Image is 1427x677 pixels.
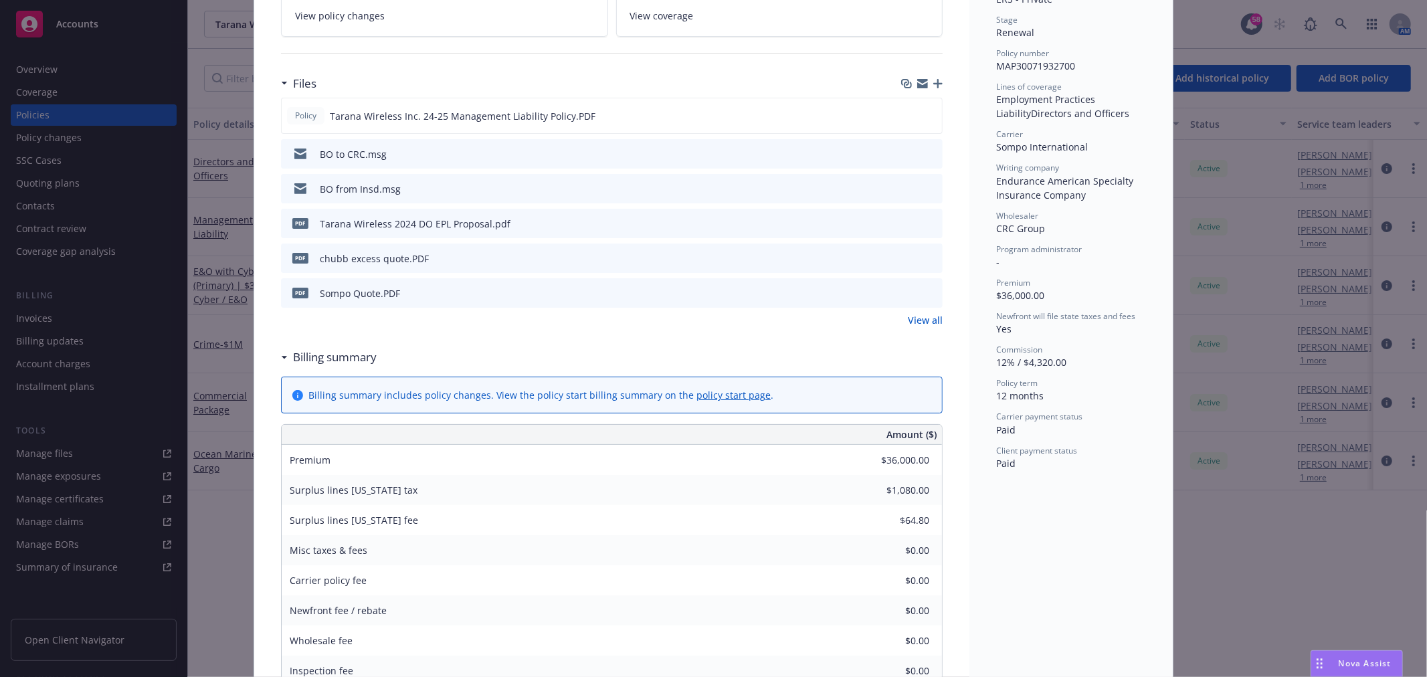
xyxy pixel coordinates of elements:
[1031,107,1129,120] span: Directors and Officers
[996,47,1049,59] span: Policy number
[996,93,1098,120] span: Employment Practices Liability
[996,128,1023,140] span: Carrier
[925,286,937,300] button: preview file
[925,182,937,196] button: preview file
[330,109,595,123] span: Tarana Wireless Inc. 24-25 Management Liability Policy.PDF
[996,140,1088,153] span: Sompo International
[320,182,401,196] div: BO from Insd.msg
[292,253,308,263] span: PDF
[996,210,1038,221] span: Wholesaler
[290,664,353,677] span: Inspection fee
[996,356,1066,369] span: 12% / $4,320.00
[996,60,1075,72] span: MAP30071932700
[295,9,385,23] span: View policy changes
[996,389,1044,402] span: 12 months
[996,175,1136,201] span: Endurance American Specialty Insurance Company
[996,310,1135,322] span: Newfront will file state taxes and fees
[1339,658,1392,669] span: Nova Assist
[281,75,316,92] div: Files
[904,252,915,266] button: download file
[996,423,1016,436] span: Paid
[904,286,915,300] button: download file
[996,81,1062,92] span: Lines of coverage
[904,217,915,231] button: download file
[996,457,1016,470] span: Paid
[850,510,937,530] input: 0.00
[996,445,1077,456] span: Client payment status
[925,217,937,231] button: preview file
[293,349,377,366] h3: Billing summary
[696,389,771,401] a: policy start page
[850,541,937,561] input: 0.00
[290,544,367,557] span: Misc taxes & fees
[320,217,510,231] div: Tarana Wireless 2024 DO EPL Proposal.pdf
[996,344,1042,355] span: Commission
[320,147,387,161] div: BO to CRC.msg
[925,147,937,161] button: preview file
[290,454,330,466] span: Premium
[996,289,1044,302] span: $36,000.00
[1311,651,1328,676] div: Drag to move
[281,349,377,366] div: Billing summary
[320,252,429,266] div: chubb excess quote.PDF
[850,571,937,591] input: 0.00
[904,147,915,161] button: download file
[290,514,418,526] span: Surplus lines [US_STATE] fee
[925,252,937,266] button: preview file
[292,110,319,122] span: Policy
[996,277,1030,288] span: Premium
[292,218,308,228] span: pdf
[290,574,367,587] span: Carrier policy fee
[996,14,1018,25] span: Stage
[886,427,937,442] span: Amount ($)
[996,256,1000,268] span: -
[850,601,937,621] input: 0.00
[308,388,773,402] div: Billing summary includes policy changes. View the policy start billing summary on the .
[320,286,400,300] div: Sompo Quote.PDF
[908,313,943,327] a: View all
[850,450,937,470] input: 0.00
[996,222,1045,235] span: CRC Group
[996,244,1082,255] span: Program administrator
[996,26,1034,39] span: Renewal
[850,631,937,651] input: 0.00
[925,109,937,123] button: preview file
[290,634,353,647] span: Wholesale fee
[904,182,915,196] button: download file
[1311,650,1403,677] button: Nova Assist
[996,377,1038,389] span: Policy term
[996,411,1082,422] span: Carrier payment status
[292,288,308,298] span: PDF
[293,75,316,92] h3: Files
[290,484,417,496] span: Surplus lines [US_STATE] tax
[290,604,387,617] span: Newfront fee / rebate
[996,162,1059,173] span: Writing company
[903,109,914,123] button: download file
[996,322,1012,335] span: Yes
[850,480,937,500] input: 0.00
[630,9,694,23] span: View coverage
